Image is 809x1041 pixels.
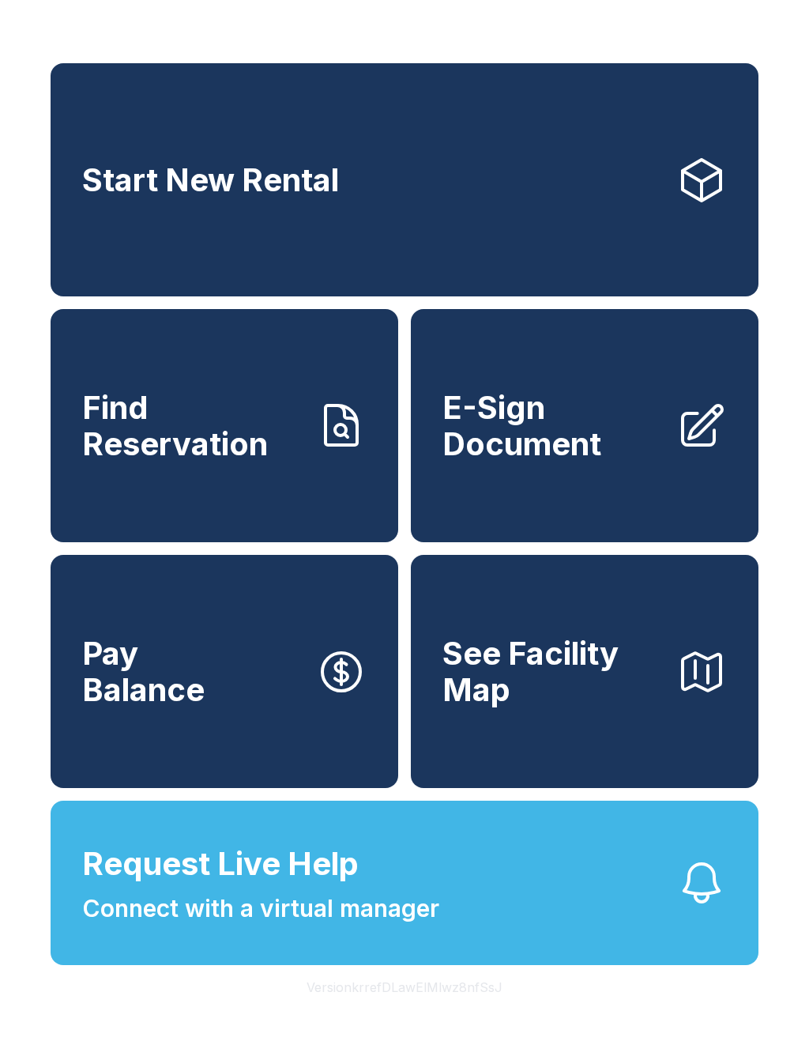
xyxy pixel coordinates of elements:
[82,636,205,707] span: Pay Balance
[51,309,398,542] a: Find Reservation
[82,891,439,926] span: Connect with a virtual manager
[442,390,664,462] span: E-Sign Document
[51,555,398,788] button: PayBalance
[82,840,359,888] span: Request Live Help
[442,636,664,707] span: See Facility Map
[411,555,758,788] button: See Facility Map
[82,390,303,462] span: Find Reservation
[51,63,758,296] a: Start New Rental
[82,162,339,198] span: Start New Rental
[294,965,515,1009] button: VersionkrrefDLawElMlwz8nfSsJ
[51,801,758,965] button: Request Live HelpConnect with a virtual manager
[411,309,758,542] a: E-Sign Document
